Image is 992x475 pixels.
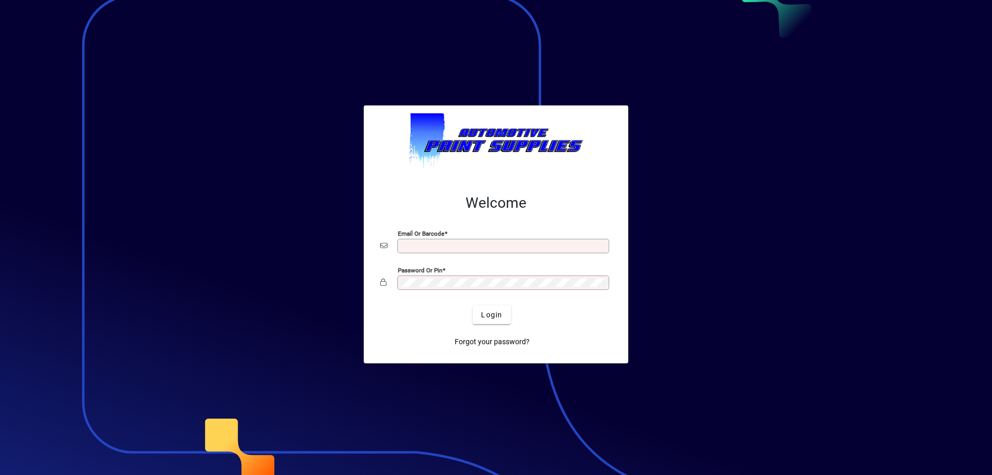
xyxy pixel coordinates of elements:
[380,194,612,212] h2: Welcome
[473,305,510,324] button: Login
[398,230,444,237] mat-label: Email or Barcode
[455,336,530,347] span: Forgot your password?
[481,310,502,320] span: Login
[398,267,442,274] mat-label: Password or Pin
[451,332,534,351] a: Forgot your password?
